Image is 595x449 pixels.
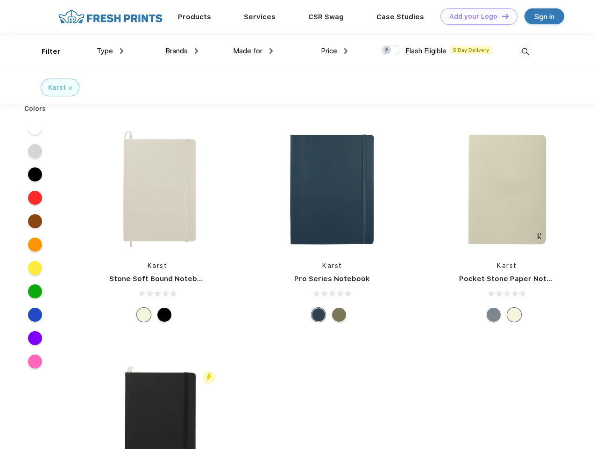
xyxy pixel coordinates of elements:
[312,308,326,322] div: Navy
[405,47,446,55] span: Flash Eligible
[148,262,168,269] a: Karst
[322,262,342,269] a: Karst
[321,47,337,55] span: Price
[244,13,276,21] a: Services
[332,308,346,322] div: Olive
[294,275,370,283] a: Pro Series Notebook
[17,104,53,114] div: Colors
[507,308,521,322] div: Beige
[450,46,492,54] span: 5 Day Delivery
[195,48,198,54] img: dropdown.png
[308,13,344,21] a: CSR Swag
[137,308,151,322] div: Beige
[203,371,215,384] img: flash_active_toggle.svg
[56,8,165,25] img: fo%20logo%202.webp
[487,308,501,322] div: Gray
[48,83,66,93] div: Karst
[497,262,517,269] a: Karst
[95,127,220,252] img: func=resize&h=266
[517,44,533,59] img: desktop_search.svg
[502,14,509,19] img: DT
[97,47,113,55] span: Type
[165,47,188,55] span: Brands
[109,275,211,283] a: Stone Soft Bound Notebook
[269,48,273,54] img: dropdown.png
[178,13,211,21] a: Products
[534,11,554,22] div: Sign in
[445,127,569,252] img: func=resize&h=266
[233,47,262,55] span: Made for
[42,46,61,57] div: Filter
[270,127,394,252] img: func=resize&h=266
[344,48,347,54] img: dropdown.png
[459,275,569,283] a: Pocket Stone Paper Notebook
[120,48,123,54] img: dropdown.png
[449,13,497,21] div: Add your Logo
[69,87,72,90] img: filter_cancel.svg
[524,8,564,24] a: Sign in
[157,308,171,322] div: Black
